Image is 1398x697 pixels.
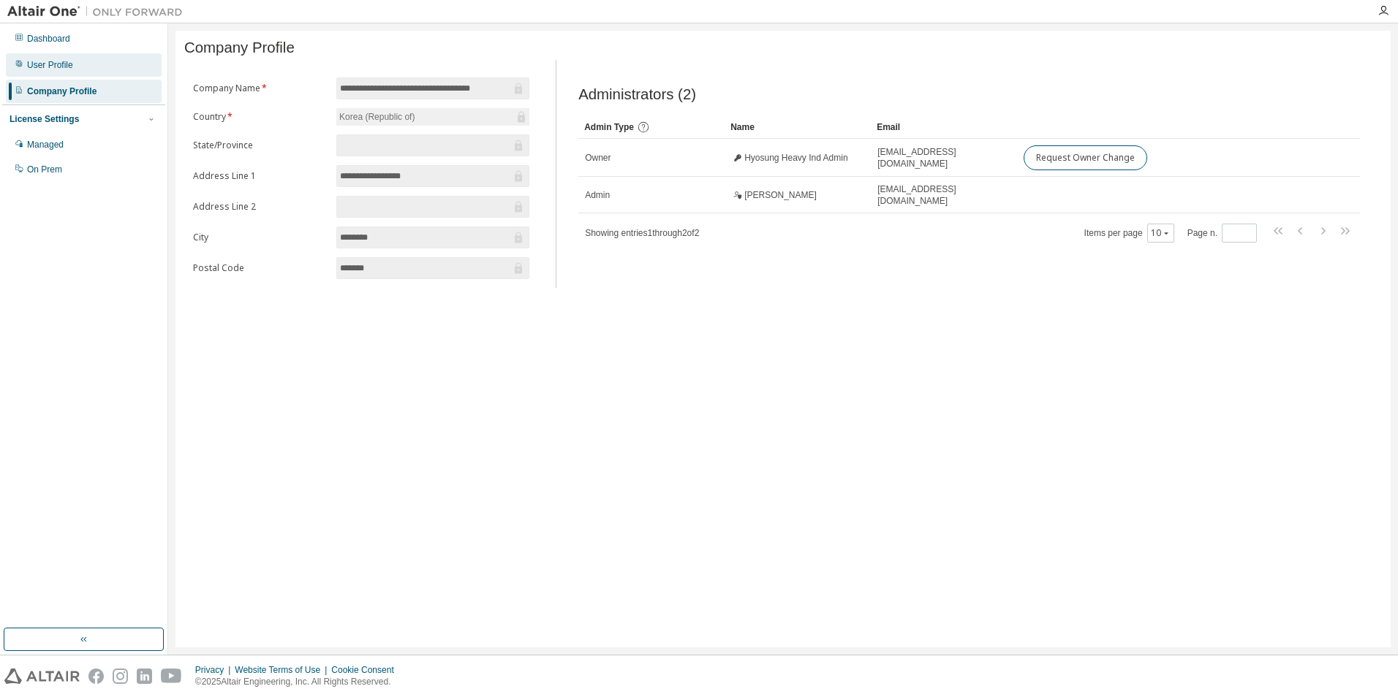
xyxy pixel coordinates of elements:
img: facebook.svg [88,669,104,684]
img: youtube.svg [161,669,182,684]
span: [PERSON_NAME] [744,189,817,201]
div: Korea (Republic of) [337,109,417,125]
div: User Profile [27,59,73,71]
span: Page n. [1187,224,1257,243]
div: Company Profile [27,85,97,97]
div: On Prem [27,164,62,175]
span: Showing entries 1 through 2 of 2 [585,228,699,238]
img: Altair One [7,4,190,19]
p: © 2025 Altair Engineering, Inc. All Rights Reserved. [195,676,403,688]
span: Admin Type [584,122,634,132]
label: Address Line 1 [193,170,328,182]
div: Managed [27,139,64,151]
span: Owner [585,152,611,164]
div: License Settings [10,113,79,125]
div: Cookie Consent [331,664,402,676]
button: 10 [1151,227,1171,239]
span: Admin [585,189,610,201]
button: Request Owner Change [1024,145,1147,170]
div: Email [877,115,1011,139]
span: [EMAIL_ADDRESS][DOMAIN_NAME] [877,183,1010,207]
span: Hyosung Heavy Ind Admin [744,152,847,164]
label: Country [193,111,328,123]
div: Korea (Republic of) [336,108,529,126]
label: Company Name [193,83,328,94]
img: altair_logo.svg [4,669,80,684]
div: Privacy [195,664,235,676]
span: Administrators (2) [578,86,696,103]
label: City [193,232,328,243]
img: instagram.svg [113,669,128,684]
label: State/Province [193,140,328,151]
div: Name [730,115,865,139]
label: Address Line 2 [193,201,328,213]
img: linkedin.svg [137,669,152,684]
label: Postal Code [193,262,328,274]
span: [EMAIL_ADDRESS][DOMAIN_NAME] [877,146,1010,170]
span: Items per page [1084,224,1174,243]
span: Company Profile [184,39,295,56]
div: Website Terms of Use [235,664,331,676]
div: Dashboard [27,33,70,45]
